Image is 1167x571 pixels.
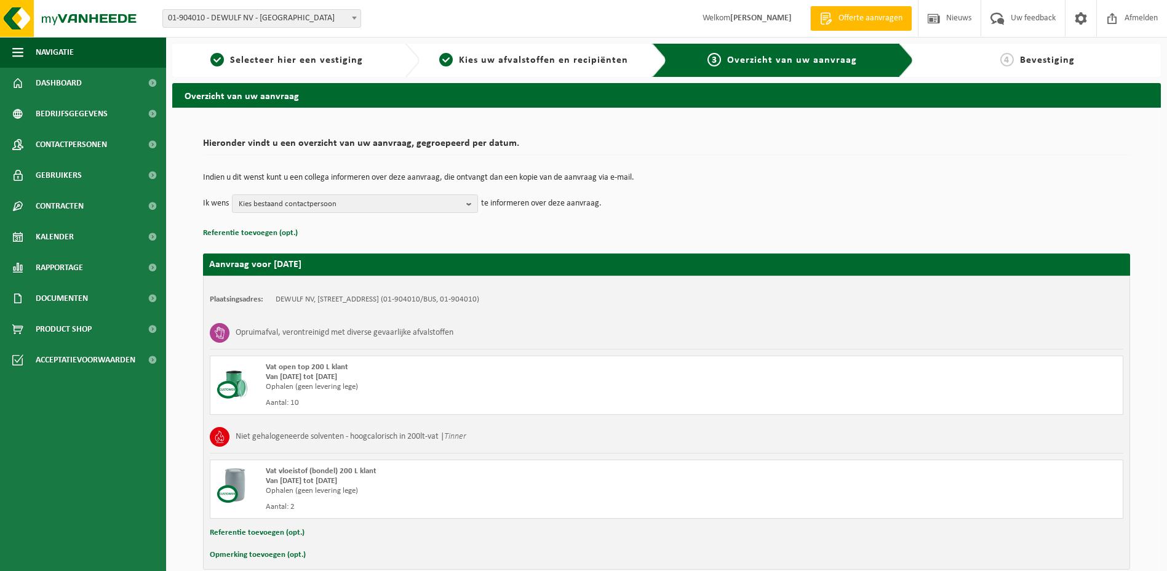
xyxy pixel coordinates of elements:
[236,427,466,447] h3: Niet gehalogeneerde solventen - hoogcalorisch in 200lt-vat |
[266,382,716,392] div: Ophalen (geen levering lege)
[266,486,716,496] div: Ophalen (geen levering lege)
[835,12,906,25] span: Offerte aanvragen
[459,55,628,65] span: Kies uw afvalstoffen en recipiënten
[178,53,395,68] a: 1Selecteer hier een vestiging
[217,466,253,503] img: LP-LD-00200-CU.png
[217,362,253,399] img: PB-OT-0200-CU.png
[266,502,716,512] div: Aantal: 2
[727,55,857,65] span: Overzicht van uw aanvraag
[163,10,360,27] span: 01-904010 - DEWULF NV - ROESELARE
[810,6,912,31] a: Offerte aanvragen
[36,129,107,160] span: Contactpersonen
[203,174,1130,182] p: Indien u dit wenst kunt u een collega informeren over deze aanvraag, die ontvangt dan een kopie v...
[239,195,461,214] span: Kies bestaand contactpersoon
[203,138,1130,155] h2: Hieronder vindt u een overzicht van uw aanvraag, gegroepeerd per datum.
[210,53,224,66] span: 1
[36,191,84,222] span: Contracten
[730,14,792,23] strong: [PERSON_NAME]
[1020,55,1075,65] span: Bevestiging
[707,53,721,66] span: 3
[36,314,92,345] span: Product Shop
[266,373,337,381] strong: Van [DATE] tot [DATE]
[203,225,298,241] button: Referentie toevoegen (opt.)
[210,547,306,563] button: Opmerking toevoegen (opt.)
[426,53,642,68] a: 2Kies uw afvalstoffen en recipiënten
[172,83,1161,107] h2: Overzicht van uw aanvraag
[162,9,361,28] span: 01-904010 - DEWULF NV - ROESELARE
[210,295,263,303] strong: Plaatsingsadres:
[1000,53,1014,66] span: 4
[36,222,74,252] span: Kalender
[209,260,301,270] strong: Aanvraag voor [DATE]
[36,160,82,191] span: Gebruikers
[210,525,305,541] button: Referentie toevoegen (opt.)
[481,194,602,213] p: te informeren over deze aanvraag.
[36,283,88,314] span: Documenten
[266,398,716,408] div: Aantal: 10
[276,295,479,305] td: DEWULF NV, [STREET_ADDRESS] (01-904010/BUS, 01-904010)
[36,252,83,283] span: Rapportage
[36,345,135,375] span: Acceptatievoorwaarden
[266,363,348,371] span: Vat open top 200 L klant
[230,55,363,65] span: Selecteer hier een vestiging
[266,477,337,485] strong: Van [DATE] tot [DATE]
[266,467,376,475] span: Vat vloeistof (bondel) 200 L klant
[36,98,108,129] span: Bedrijfsgegevens
[444,432,466,441] i: Tinner
[36,68,82,98] span: Dashboard
[36,37,74,68] span: Navigatie
[439,53,453,66] span: 2
[236,323,453,343] h3: Opruimafval, verontreinigd met diverse gevaarlijke afvalstoffen
[232,194,478,213] button: Kies bestaand contactpersoon
[203,194,229,213] p: Ik wens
